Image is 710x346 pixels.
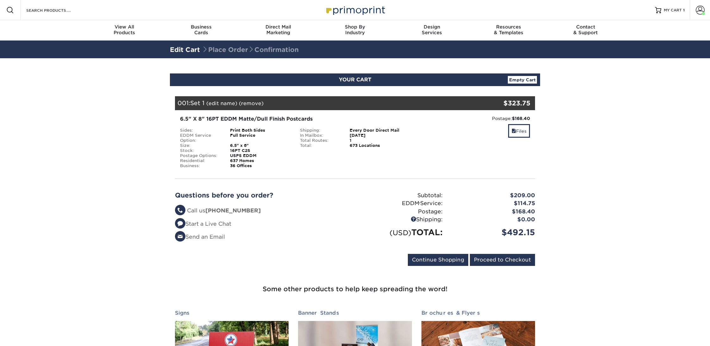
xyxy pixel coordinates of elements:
a: Shop ByIndustry [317,20,394,41]
div: Industry [317,24,394,35]
div: $323.75 [475,98,530,108]
strong: $168.40 [512,116,530,121]
div: Shipping: [295,128,345,133]
a: DesignServices [393,20,470,41]
a: Edit Cart [170,46,200,53]
div: $492.15 [447,226,540,238]
a: BusinessCards [163,20,240,41]
div: Sides: [175,128,225,133]
div: 001: [175,96,475,110]
div: $114.75 [447,199,540,208]
span: Resources [470,24,547,30]
span: Place Order Confirmation [202,46,299,53]
div: Postage: [420,115,530,122]
div: & Support [547,24,624,35]
div: Print Both Sides [225,128,295,133]
h2: Banner Stands [298,310,412,316]
div: USPS EDDM [225,153,295,158]
input: Continue Shopping [408,254,468,266]
h2: Signs [175,310,289,316]
div: Every Door Direct Mail [345,128,415,133]
div: EDDM Service: [355,199,447,208]
div: Residential: [175,158,225,163]
div: 16PT C2S [225,148,295,153]
small: (USD) [389,229,411,237]
a: Resources& Templates [470,20,547,41]
h2: Brochures & Flyers [421,310,535,316]
li: Call us [175,207,350,215]
div: 6.5" x 8" [225,143,295,148]
input: Proceed to Checkout [470,254,535,266]
div: $0.00 [447,216,540,224]
a: Direct MailMarketing [240,20,317,41]
div: 1 [345,138,415,143]
span: ® [419,202,420,205]
h3: Some other products to help keep spreading the word! [170,268,540,302]
div: 6.5" X 8" 16PT EDDM Matte/Dull Finish Postcards [180,115,410,123]
span: YOUR CART [339,77,371,83]
div: Cards [163,24,240,35]
span: Business [163,24,240,30]
img: Primoprint [323,3,387,17]
div: Full Service [225,133,295,143]
span: 1 [683,8,685,12]
input: SEARCH PRODUCTS..... [26,6,87,14]
span: Direct Mail [240,24,317,30]
a: View AllProducts [86,20,163,41]
div: Shipping: [355,216,447,224]
a: Contact& Support [547,20,624,41]
a: Empty Cart [508,76,537,84]
a: Start a Live Chat [175,221,231,227]
span: Set 1 [190,99,204,106]
div: [DATE] [345,133,415,138]
div: Postage Options: [175,153,225,158]
div: Postage: [355,208,447,216]
a: Files [508,124,530,138]
div: EDDM Service Option: [175,133,225,143]
div: 637 Homes [225,158,295,163]
div: Stock: [175,148,225,153]
div: In Mailbox: [295,133,345,138]
div: Services [393,24,470,35]
a: (edit name) [206,100,237,106]
div: Total Routes: [295,138,345,143]
div: Size: [175,143,225,148]
span: Contact [547,24,624,30]
span: Shop By [317,24,394,30]
div: 36 Offices [225,163,295,168]
div: Products [86,24,163,35]
div: Marketing [240,24,317,35]
div: Total: [295,143,345,148]
span: View All [86,24,163,30]
a: Send an Email [175,234,225,240]
div: $168.40 [447,208,540,216]
div: & Templates [470,24,547,35]
div: 673 Locations [345,143,415,148]
span: files [512,129,516,134]
div: $209.00 [447,192,540,200]
div: TOTAL: [355,226,447,238]
span: Design [393,24,470,30]
div: Subtotal: [355,192,447,200]
strong: [PHONE_NUMBER] [205,207,261,214]
span: MY CART [664,8,682,13]
h2: Questions before you order? [175,192,350,199]
div: Business: [175,163,225,168]
a: (remove) [239,100,264,106]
